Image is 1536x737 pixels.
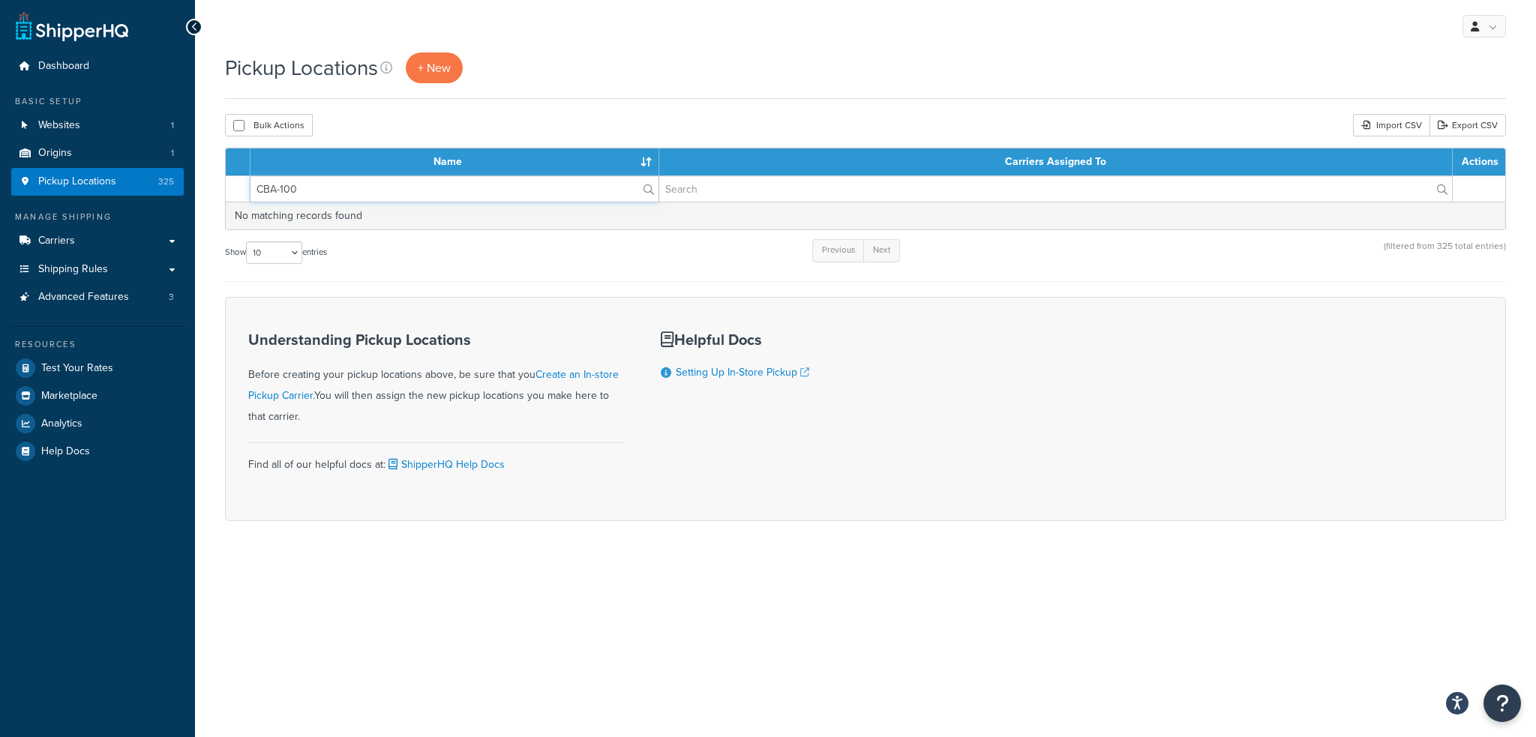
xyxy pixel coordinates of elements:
[38,175,116,188] span: Pickup Locations
[659,148,1453,175] th: Carriers Assigned To
[418,59,451,76] span: + New
[171,147,174,160] span: 1
[41,445,90,458] span: Help Docs
[863,239,900,262] a: Next
[11,168,184,196] li: Pickup Locations
[11,338,184,351] div: Resources
[16,11,128,41] a: ShipperHQ Home
[250,148,659,175] th: Name : activate to sort column ascending
[11,112,184,139] li: Websites
[41,362,113,375] span: Test Your Rates
[11,211,184,223] div: Manage Shipping
[11,283,184,311] a: Advanced Features 3
[385,457,505,472] a: ShipperHQ Help Docs
[11,355,184,382] a: Test Your Rates
[38,235,75,247] span: Carriers
[38,147,72,160] span: Origins
[41,390,97,403] span: Marketplace
[38,263,108,276] span: Shipping Rules
[158,175,174,188] span: 325
[1453,148,1505,175] th: Actions
[406,52,463,83] a: + New
[41,418,82,430] span: Analytics
[11,112,184,139] a: Websites 1
[248,331,623,427] div: Before creating your pickup locations above, be sure that you You will then assign the new pickup...
[248,331,623,348] h3: Understanding Pickup Locations
[11,283,184,311] li: Advanced Features
[11,410,184,437] a: Analytics
[169,291,174,304] span: 3
[225,114,313,136] button: Bulk Actions
[38,119,80,132] span: Websites
[1353,114,1429,136] div: Import CSV
[11,95,184,108] div: Basic Setup
[38,60,89,73] span: Dashboard
[225,241,327,264] label: Show entries
[11,256,184,283] a: Shipping Rules
[1483,685,1521,722] button: Open Resource Center
[11,139,184,167] a: Origins 1
[676,364,809,380] a: Setting Up In-Store Pickup
[659,176,1452,202] input: Search
[246,241,302,264] select: Showentries
[248,442,623,475] div: Find all of our helpful docs at:
[11,382,184,409] a: Marketplace
[1384,238,1506,270] div: (filtered from 325 total entries)
[11,139,184,167] li: Origins
[11,168,184,196] a: Pickup Locations 325
[171,119,174,132] span: 1
[812,239,865,262] a: Previous
[38,291,129,304] span: Advanced Features
[250,176,658,202] input: Search
[11,52,184,80] a: Dashboard
[11,227,184,255] a: Carriers
[661,331,826,348] h3: Helpful Docs
[226,202,1505,229] td: No matching records found
[225,53,378,82] h1: Pickup Locations
[1429,114,1506,136] a: Export CSV
[11,438,184,465] a: Help Docs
